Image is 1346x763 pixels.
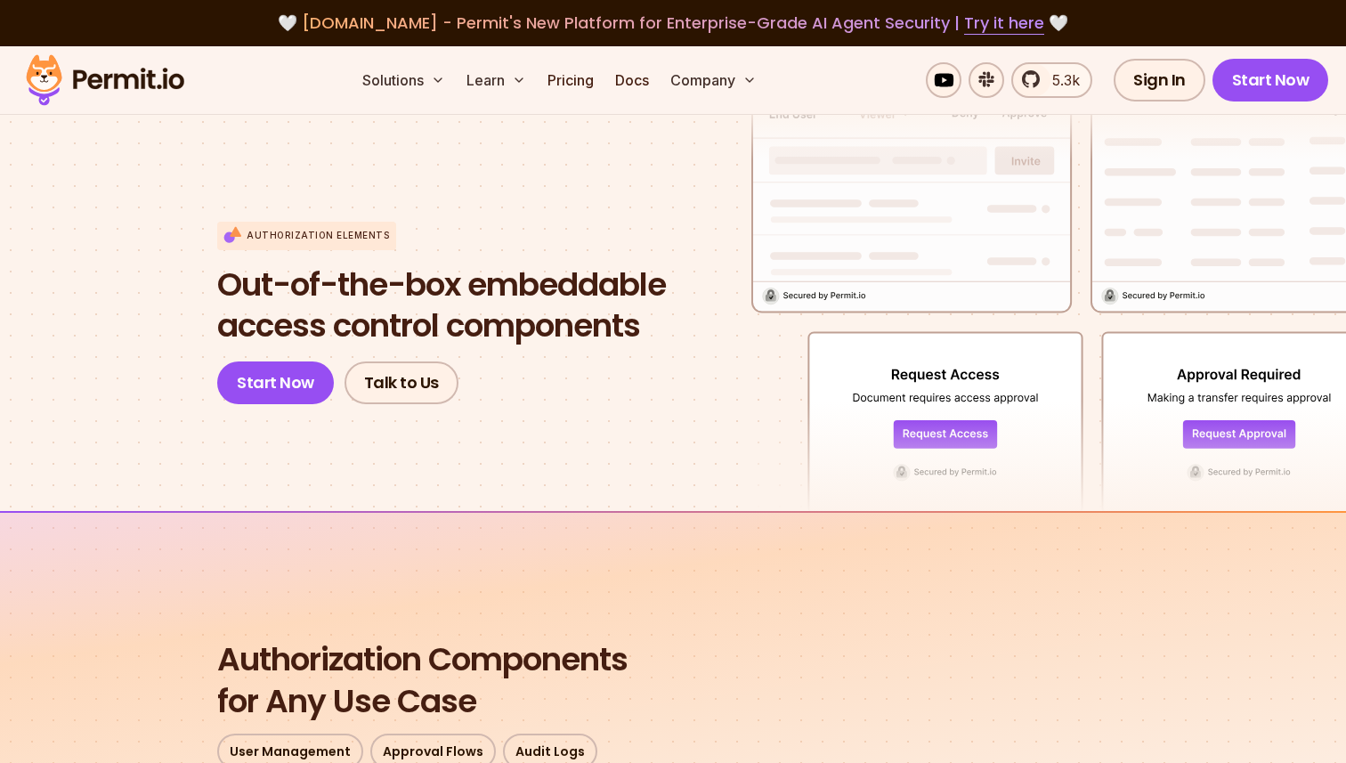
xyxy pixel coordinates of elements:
button: Company [663,62,764,98]
a: 5.3k [1011,62,1092,98]
a: Start Now [1212,59,1329,101]
a: Sign In [1114,59,1205,101]
span: Out-of-the-box embeddable [217,264,666,306]
button: Solutions [355,62,452,98]
a: Start Now [217,361,334,404]
a: Try it here [964,12,1044,35]
p: Authorization Elements [247,229,389,242]
h1: access control components [217,264,666,348]
h2: for Any Use Case [217,639,1129,723]
a: Docs [608,62,656,98]
a: Talk to Us [345,361,458,404]
div: 🤍 🤍 [43,11,1303,36]
img: Permit logo [18,50,192,110]
span: 5.3k [1042,69,1080,91]
span: [DOMAIN_NAME] - Permit's New Platform for Enterprise-Grade AI Agent Security | [302,12,1044,34]
a: Pricing [540,62,601,98]
button: Learn [459,62,533,98]
span: Authorization Components [217,639,1129,681]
